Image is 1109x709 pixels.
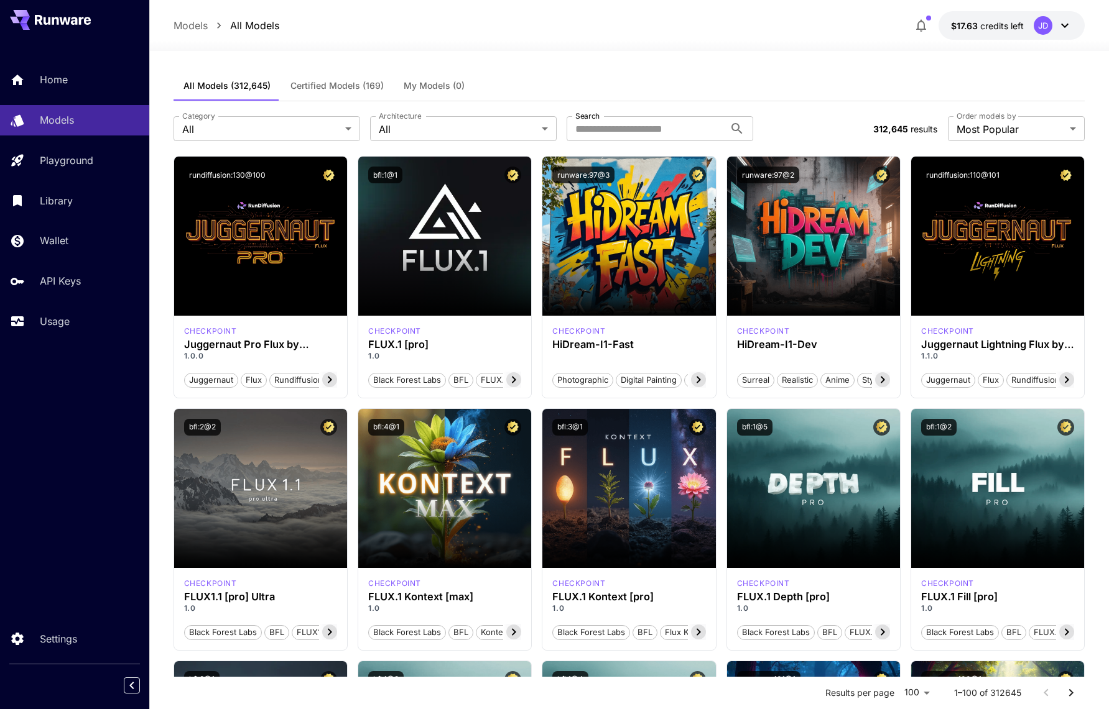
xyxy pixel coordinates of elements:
span: rundiffusion [270,374,327,387]
span: BFL [449,626,473,639]
p: 1.0 [921,603,1074,614]
button: $17.62901JD [939,11,1085,40]
p: Wallet [40,233,68,248]
button: bfl:4@1 [368,419,404,436]
span: Realistic [777,374,817,387]
button: Black Forest Labs [368,372,446,388]
button: flux [978,372,1004,388]
span: Most Popular [957,122,1065,137]
div: fluxpro [737,578,790,589]
span: Black Forest Labs [922,626,998,639]
span: All [182,122,340,137]
button: BFL [448,624,473,640]
nav: breadcrumb [174,18,279,33]
span: Certified Models (169) [290,80,384,91]
span: 312,645 [873,124,908,134]
button: juggernaut [184,372,238,388]
span: My Models (0) [404,80,465,91]
span: FLUX1.1 [pro] Ultra [292,626,373,639]
button: bfl:3@1 [552,419,588,436]
button: Kontext [476,624,515,640]
a: All Models [230,18,279,33]
button: Certified Model – Vetted for best performance and includes a commercial license. [1057,167,1074,183]
span: Black Forest Labs [553,626,629,639]
p: 1.0.0 [184,350,337,362]
button: FLUX.1 Depth [pro] [845,624,928,640]
div: FLUX.1 Kontext [max] [368,591,521,603]
button: Black Forest Labs [184,624,262,640]
span: flux [241,374,266,387]
p: 1.0 [737,603,890,614]
label: Architecture [379,111,421,121]
span: FLUX.1 Fill [pro] [1029,626,1099,639]
button: Cinematic [684,372,732,388]
div: $17.62901 [951,19,1024,32]
p: checkpoint [921,578,974,589]
button: Black Forest Labs [368,624,446,640]
span: Photographic [553,374,613,387]
span: Flux Kontext [661,626,717,639]
p: checkpoint [737,578,790,589]
div: JD [1034,16,1052,35]
p: Models [40,112,74,127]
button: Certified Model – Vetted for best performance and includes a commercial license. [689,671,706,688]
p: Results per page [825,687,894,699]
a: Models [174,18,208,33]
span: FLUX.1 [pro] [476,374,533,387]
button: BFL [264,624,289,640]
button: Certified Model – Vetted for best performance and includes a commercial license. [1057,671,1074,688]
label: Order models by [957,111,1016,121]
button: Black Forest Labs [921,624,999,640]
span: Black Forest Labs [185,626,261,639]
h3: FLUX1.1 [pro] Ultra [184,591,337,603]
p: Usage [40,314,70,329]
div: fluxpro [368,326,421,337]
div: FLUX.1 D [184,326,237,337]
button: Certified Model – Vetted for best performance and includes a commercial license. [504,671,521,688]
span: juggernaut [185,374,238,387]
p: 1.0 [184,603,337,614]
p: Home [40,72,68,87]
span: Black Forest Labs [369,626,445,639]
div: HiDream Fast [552,326,605,337]
button: Certified Model – Vetted for best performance and includes a commercial license. [689,419,706,436]
span: Anime [821,374,854,387]
span: Black Forest Labs [369,374,445,387]
h3: HiDream-I1-Dev [737,339,890,350]
button: Photographic [552,372,613,388]
button: bfl:2@1 [184,671,220,688]
button: runware:100@1 [921,671,986,688]
button: BFL [1001,624,1026,640]
span: Stylized [858,374,896,387]
h3: Juggernaut Pro Flux by RunDiffusion [184,339,337,350]
h3: HiDream-I1-Fast [552,339,705,350]
div: FLUX.1 [pro] [368,339,521,350]
span: BFL [449,374,473,387]
p: Playground [40,153,93,168]
p: checkpoint [737,326,790,337]
button: Certified Model – Vetted for best performance and includes a commercial license. [504,167,521,183]
div: Juggernaut Lightning Flux by RunDiffusion [921,339,1074,350]
div: FLUX.1 Kontext [pro] [552,591,705,603]
span: Cinematic [685,374,731,387]
p: 1.1.0 [921,350,1074,362]
div: FLUX.1 D [921,326,974,337]
span: credits left [980,21,1024,31]
div: Collapse sidebar [133,674,149,697]
button: Flux Kontext [660,624,718,640]
span: Black Forest Labs [738,626,814,639]
button: bfl:1@5 [737,419,773,436]
p: API Keys [40,273,81,288]
div: FLUX.1 Kontext [pro] [552,578,605,589]
span: Kontext [476,626,514,639]
button: FLUX.1 [pro] [476,372,534,388]
button: Stylized [857,372,897,388]
button: rundiffusion:110@101 [921,167,1005,183]
span: $17.63 [951,21,980,31]
p: Settings [40,631,77,646]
